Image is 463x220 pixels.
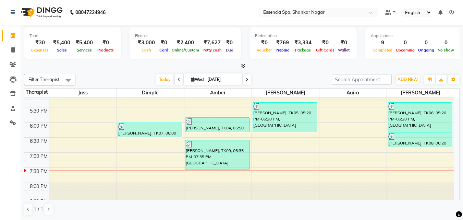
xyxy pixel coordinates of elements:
[140,48,153,53] span: Cash
[185,118,249,132] div: [PERSON_NAME], TK04, 05:50 PM-06:20 PM, Oil Massage
[273,39,292,47] div: ₹769
[252,89,319,97] span: [PERSON_NAME]
[292,39,314,47] div: ₹3,334
[388,103,452,132] div: [PERSON_NAME], TK06, 05:20 PM-06:20 PM, [GEOGRAPHIC_DATA]
[158,39,170,47] div: ₹0
[50,39,73,47] div: ₹5,400
[336,39,351,47] div: ₹0
[158,48,170,53] span: Card
[185,140,249,170] div: [PERSON_NAME], TK09, 06:35 PM-07:35 PM, [GEOGRAPHIC_DATA]
[371,48,394,53] span: Completed
[28,77,60,82] span: Filter Therapist
[135,39,158,47] div: ₹3,000
[293,48,313,53] span: Package
[156,74,173,85] span: Today
[49,89,117,97] span: Jass
[255,48,273,53] span: Voucher
[394,48,416,53] span: Upcoming
[17,3,64,22] img: logo
[398,77,418,82] span: ADD NEW
[28,198,49,205] div: 8:30 PM
[436,39,456,47] div: 0
[205,74,240,85] input: 2025-09-03
[371,39,394,47] div: 9
[96,39,115,47] div: ₹0
[201,48,223,53] span: Petty cash
[170,39,201,47] div: ₹2,400
[371,33,456,39] div: Appointment
[34,206,43,213] span: 1 / 1
[394,39,416,47] div: 0
[416,48,436,53] span: Ongoing
[118,123,182,137] div: [PERSON_NAME], TK07, 06:00 PM-06:30 PM, Oil Massage
[314,39,336,47] div: ₹0
[201,39,223,47] div: ₹7,627
[255,39,273,47] div: ₹0
[255,33,351,39] div: Redemption
[336,48,351,53] span: Wallet
[224,48,235,53] span: Due
[416,39,436,47] div: 0
[28,168,49,175] div: 7:30 PM
[55,48,69,53] span: Sales
[73,39,96,47] div: ₹5,400
[184,89,252,97] span: Amber
[28,153,49,160] div: 7:00 PM
[135,33,235,39] div: Finance
[28,123,49,130] div: 6:00 PM
[28,183,49,190] div: 8:00 PM
[28,107,49,115] div: 5:30 PM
[396,75,419,84] button: ADD NEW
[75,48,94,53] span: Services
[29,33,115,39] div: Total
[314,48,336,53] span: Gift Cards
[29,48,50,53] span: Expenses
[436,48,456,53] span: No show
[253,103,317,132] div: [PERSON_NAME], TK05, 05:20 PM-06:20 PM, [GEOGRAPHIC_DATA]
[319,89,387,97] span: Aaira
[29,39,50,47] div: ₹30
[189,77,205,82] span: Wed
[96,48,115,53] span: Products
[223,39,235,47] div: ₹0
[274,48,291,53] span: Prepaid
[387,89,454,97] span: [PERSON_NAME]
[388,133,452,147] div: [PERSON_NAME], TK08, 06:20 PM-06:50 PM, Oil Massage
[117,89,184,97] span: Dimple
[75,3,106,22] b: 08047224946
[170,48,201,53] span: Online/Custom
[28,138,49,145] div: 6:30 PM
[24,89,49,96] div: Therapist
[332,74,392,85] input: Search Appointment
